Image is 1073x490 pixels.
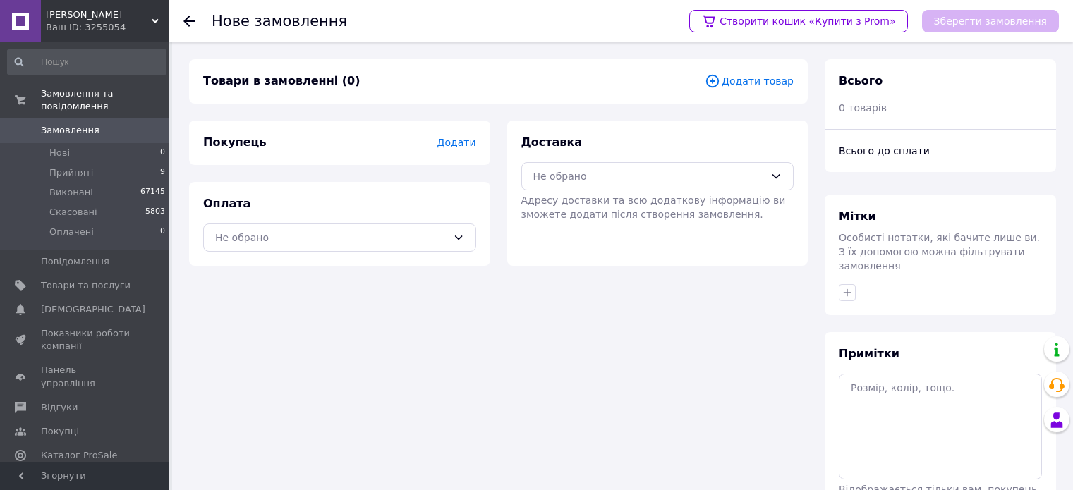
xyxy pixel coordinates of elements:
[521,135,583,149] span: Доставка
[839,144,1042,158] div: Всього до сплати
[49,206,97,219] span: Скасовані
[145,206,165,219] span: 5803
[521,195,786,220] span: Адресу доставки та всю додаткову інформацію ви зможете додати після створення замовлення.
[160,226,165,238] span: 0
[839,209,876,223] span: Мітки
[41,279,131,292] span: Товари та послуги
[41,327,131,353] span: Показники роботи компанії
[203,74,360,87] span: Товари в замовленні (0)
[160,147,165,159] span: 0
[689,10,908,32] a: Створити кошик «Купити з Prom»
[839,74,883,87] span: Всього
[41,255,109,268] span: Повідомлення
[212,14,347,29] div: Нове замовлення
[183,14,195,28] div: Повернутися назад
[41,401,78,414] span: Відгуки
[533,169,765,184] div: Не обрано
[140,186,165,199] span: 67145
[203,135,267,149] span: Покупець
[46,21,169,34] div: Ваш ID: 3255054
[437,137,475,148] span: Додати
[705,73,794,89] span: Додати товар
[41,87,169,113] span: Замовлення та повідомлення
[49,166,93,179] span: Прийняті
[41,303,145,316] span: [DEMOGRAPHIC_DATA]
[49,186,93,199] span: Виконані
[41,364,131,389] span: Панель управління
[41,449,117,462] span: Каталог ProSale
[46,8,152,21] span: Sandra_shop_ua
[203,197,250,210] span: Оплата
[160,166,165,179] span: 9
[839,232,1040,271] span: Особисті нотатки, які бачите лише ви. З їх допомогою можна фільтрувати замовлення
[215,230,447,245] div: Не обрано
[839,102,887,114] span: 0 товарів
[41,124,99,137] span: Замовлення
[41,425,79,438] span: Покупці
[49,226,94,238] span: Оплачені
[49,147,70,159] span: Нові
[7,49,166,75] input: Пошук
[839,347,899,360] span: Примітки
